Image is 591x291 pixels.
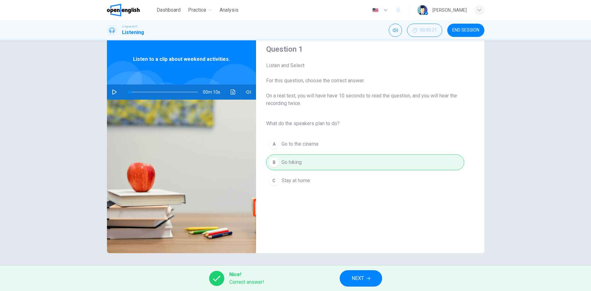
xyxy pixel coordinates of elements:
span: 00:00:21 [420,28,437,33]
span: NEXT [352,274,364,283]
span: Analysis [220,6,238,14]
h4: Question 1 [266,44,464,54]
button: Practice [186,4,215,16]
div: [PERSON_NAME] [432,6,467,14]
span: Listen to a clip about weekend activities. [133,55,230,63]
span: END SESSION [452,28,479,33]
span: For this question, choose the correct answer. [266,77,464,84]
img: Profile picture [417,5,427,15]
span: Correct answer! [229,278,264,286]
button: NEXT [340,270,382,287]
div: Hide [407,24,442,37]
span: Practice [188,6,206,14]
img: OpenEnglish logo [107,4,140,16]
img: Listen to a clip about weekend activities. [107,100,256,253]
button: 00:00:21 [407,24,442,37]
span: 00m 10s [203,84,225,100]
button: END SESSION [447,24,484,37]
button: Dashboard [154,4,183,16]
span: What do the speakers plan to do? [266,120,464,127]
span: Dashboard [157,6,181,14]
button: Click to see the audio transcription [228,84,238,100]
span: Linguaskill [122,24,137,29]
h1: Listening [122,29,144,36]
button: Analysis [217,4,241,16]
span: Listen and Select [266,62,464,69]
img: en [371,8,379,13]
a: OpenEnglish logo [107,4,154,16]
div: Mute [389,24,402,37]
span: On a real test, you will have have 10 seconds to read the question, and you will hear the recordi... [266,92,464,107]
span: Nice! [229,271,264,278]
